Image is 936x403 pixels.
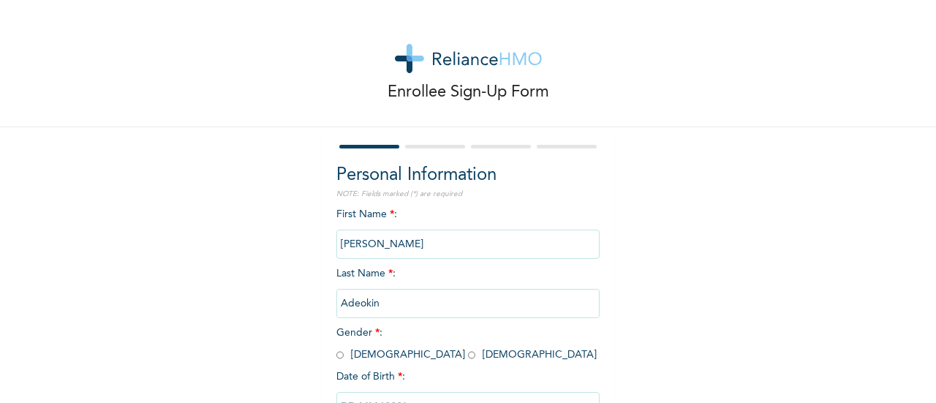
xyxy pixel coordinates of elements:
p: NOTE: Fields marked (*) are required [336,189,600,200]
input: Enter your first name [336,230,600,259]
input: Enter your last name [336,289,600,318]
span: Last Name : [336,268,600,309]
span: Date of Birth : [336,369,405,385]
h2: Personal Information [336,162,600,189]
span: First Name : [336,209,600,249]
img: logo [395,44,542,73]
span: Gender : [DEMOGRAPHIC_DATA] [DEMOGRAPHIC_DATA] [336,328,597,360]
p: Enrollee Sign-Up Form [388,80,549,105]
